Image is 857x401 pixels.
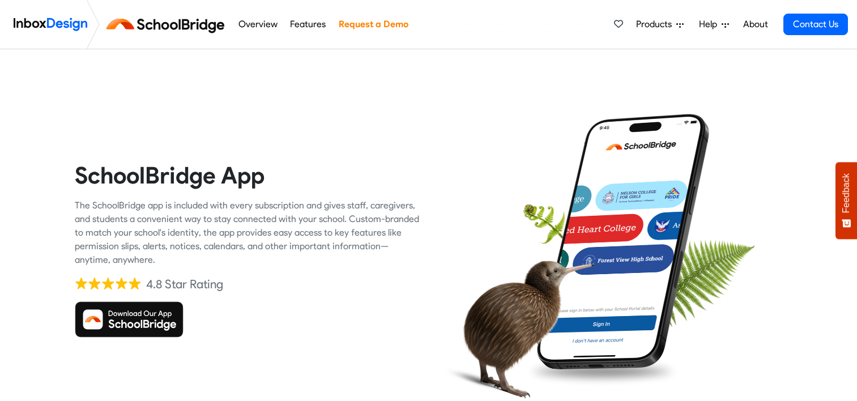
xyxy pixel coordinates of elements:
[632,13,688,36] a: Products
[699,18,722,31] span: Help
[694,13,734,36] a: Help
[335,13,411,36] a: Request a Demo
[636,18,676,31] span: Products
[75,199,420,267] div: The SchoolBridge app is included with every subscription and gives staff, caregivers, and student...
[740,13,771,36] a: About
[524,355,681,389] img: shadow.png
[146,276,223,293] div: 4.8 Star Rating
[75,161,420,190] heading: SchoolBridge App
[75,301,184,338] img: Download SchoolBridge App
[841,173,851,213] span: Feedback
[536,113,710,369] img: phone.png
[287,13,329,36] a: Features
[835,162,857,239] button: Feedback - Show survey
[104,11,232,38] img: schoolbridge logo
[235,13,280,36] a: Overview
[783,14,848,35] a: Contact Us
